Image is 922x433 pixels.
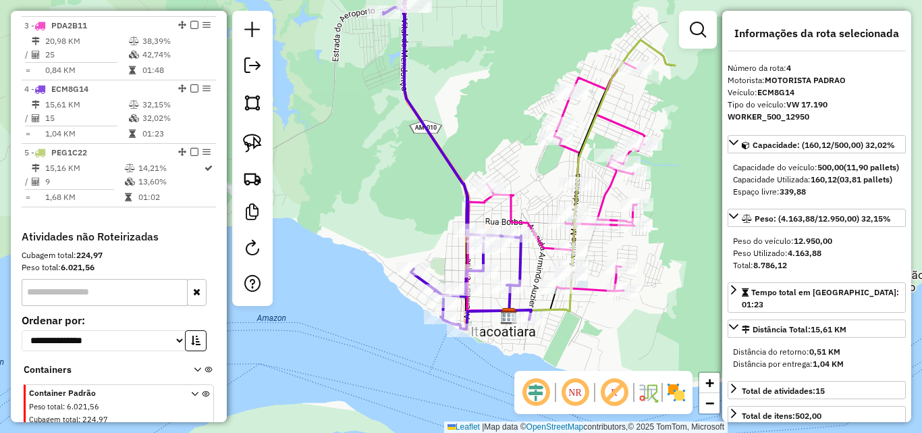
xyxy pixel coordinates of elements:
[699,373,720,393] a: Zoom in
[733,346,900,358] div: Distância do retorno:
[733,259,900,272] div: Total:
[205,164,213,172] i: Rota otimizada
[728,86,906,99] div: Veículo:
[666,382,687,403] img: Exibir/Ocultar setores
[178,148,186,156] em: Alterar sequência das rotas
[728,340,906,376] div: Distância Total:15,61 KM
[813,359,844,369] strong: 1,04 KM
[728,406,906,424] a: Total de itens:502,00
[753,140,895,150] span: Capacidade: (160,12/500,00) 32,02%
[24,63,31,77] td: =
[142,48,210,61] td: 42,74%
[45,63,128,77] td: 0,84 KM
[728,209,906,227] a: Peso: (4.163,88/12.950,00) 32,15%
[765,75,846,85] strong: MOTORISTA PADRAO
[190,21,198,29] em: Finalizar rota
[24,111,31,125] td: /
[238,163,267,193] a: Criar rota
[753,260,787,270] strong: 8.786,12
[526,422,584,432] a: OpenStreetMap
[243,134,262,153] img: Selecionar atividades - laço
[815,386,825,396] strong: 15
[51,20,87,30] span: PDA2B11
[125,178,135,186] i: % de utilização da cubagem
[24,175,31,188] td: /
[142,127,210,141] td: 01:23
[129,101,139,109] i: % de utilização do peso
[520,376,552,409] span: Ocultar deslocamento
[32,178,40,186] i: Total de Atividades
[45,190,124,204] td: 1,68 KM
[24,20,87,30] span: 3 -
[448,422,480,432] a: Leaflet
[178,84,186,93] em: Alterar sequência das rotas
[29,402,63,411] span: Peso total
[178,21,186,29] em: Alterar sequência das rotas
[32,101,40,109] i: Distância Total
[705,374,714,391] span: +
[699,393,720,413] a: Zoom out
[742,386,825,396] span: Total de atividades:
[811,174,837,184] strong: 160,12
[51,147,87,157] span: PEG1C22
[29,387,175,399] span: Container Padrão
[243,169,262,188] img: Criar rota
[757,87,794,97] strong: ECM8G14
[45,98,128,111] td: 15,61 KM
[733,247,900,259] div: Peso Utilizado:
[32,114,40,122] i: Total de Atividades
[138,190,203,204] td: 01:02
[728,99,906,123] div: Tipo do veículo:
[190,148,198,156] em: Finalizar rota
[728,62,906,74] div: Número da rota:
[129,130,136,138] i: Tempo total em rota
[24,363,176,377] span: Containers
[45,161,124,175] td: 15,16 KM
[129,114,139,122] i: % de utilização da cubagem
[742,287,899,309] span: Tempo total em [GEOGRAPHIC_DATA]: 01:23
[728,27,906,40] h4: Informações da rota selecionada
[811,324,846,334] span: 15,61 KM
[728,135,906,153] a: Capacidade: (160,12/500,00) 32,02%
[45,48,128,61] td: 25
[733,358,900,370] div: Distância por entrega:
[138,161,203,175] td: 14,21%
[809,347,840,357] strong: 0,51 KM
[202,84,211,93] em: Opções
[728,282,906,313] a: Tempo total em [GEOGRAPHIC_DATA]: 01:23
[239,199,266,229] a: Criar modelo
[733,236,832,246] span: Peso do veículo:
[684,16,711,43] a: Exibir filtros
[844,162,899,172] strong: (11,90 pallets)
[78,415,80,424] span: :
[29,415,78,424] span: Cubagem total
[45,175,124,188] td: 9
[45,111,128,125] td: 15
[61,262,94,272] strong: 6.021,56
[817,162,844,172] strong: 500,00
[24,48,31,61] td: /
[125,164,135,172] i: % de utilização do peso
[202,148,211,156] em: Opções
[482,422,484,432] span: |
[705,394,714,411] span: −
[63,402,65,411] span: :
[239,16,266,47] a: Nova sessão e pesquisa
[728,320,906,338] a: Distância Total:15,61 KM
[76,250,103,260] strong: 224,97
[239,52,266,82] a: Exportar sessão
[24,147,87,157] span: 5 -
[190,84,198,93] em: Finalizar rota
[22,249,216,261] div: Cubagem total:
[32,37,40,45] i: Distância Total
[129,51,139,59] i: % de utilização da cubagem
[742,324,846,336] div: Distância Total:
[243,93,262,112] img: Selecionar atividades - polígono
[837,174,892,184] strong: (03,81 pallets)
[559,376,591,409] span: Ocultar NR
[444,422,728,433] div: Map data © contributors,© 2025 TomTom, Microsoft
[500,307,518,325] img: AMAZONIA
[45,34,128,48] td: 20,98 KM
[142,98,210,111] td: 32,15%
[138,175,203,188] td: 13,60%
